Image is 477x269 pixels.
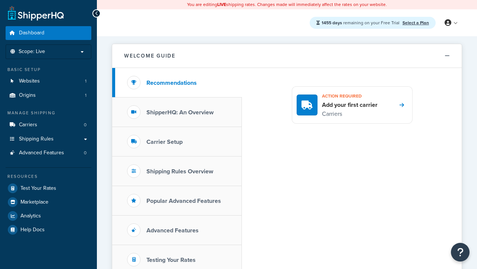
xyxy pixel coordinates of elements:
[6,89,91,102] a: Origins1
[6,118,91,132] a: Carriers0
[19,49,45,55] span: Scope: Live
[19,122,37,128] span: Carriers
[6,195,91,209] a: Marketplace
[85,78,86,84] span: 1
[146,139,183,145] h3: Carrier Setup
[6,209,91,223] a: Analytics
[322,19,401,26] span: remaining on your Free Trial
[20,227,45,233] span: Help Docs
[112,44,462,68] button: Welcome Guide
[20,199,48,205] span: Marketplace
[6,118,91,132] li: Carriers
[6,173,91,180] div: Resources
[146,109,214,116] h3: ShipperHQ: An Overview
[451,243,470,262] button: Open Resource Center
[6,74,91,88] li: Websites
[20,213,41,219] span: Analytics
[84,150,86,156] span: 0
[85,92,86,99] span: 1
[146,227,199,234] h3: Advanced Features
[6,146,91,160] li: Advanced Features
[322,19,342,26] strong: 1455 days
[124,53,176,59] h2: Welcome Guide
[6,182,91,195] a: Test Your Rates
[146,198,221,204] h3: Popular Advanced Features
[6,89,91,102] li: Origins
[19,92,36,99] span: Origins
[322,109,378,119] p: Carriers
[146,80,197,86] h3: Recommendations
[402,19,429,26] a: Select a Plan
[217,1,226,8] b: LIVE
[84,122,86,128] span: 0
[146,257,196,263] h3: Testing Your Rates
[6,74,91,88] a: Websites1
[6,67,91,73] div: Basic Setup
[6,26,91,40] a: Dashboard
[322,91,378,101] h3: Action required
[19,78,40,84] span: Websites
[146,168,213,175] h3: Shipping Rules Overview
[6,110,91,116] div: Manage Shipping
[322,101,378,109] h4: Add your first carrier
[20,185,56,192] span: Test Your Rates
[19,30,44,36] span: Dashboard
[6,223,91,236] a: Help Docs
[19,150,64,156] span: Advanced Features
[6,146,91,160] a: Advanced Features0
[19,136,54,142] span: Shipping Rules
[6,132,91,146] a: Shipping Rules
